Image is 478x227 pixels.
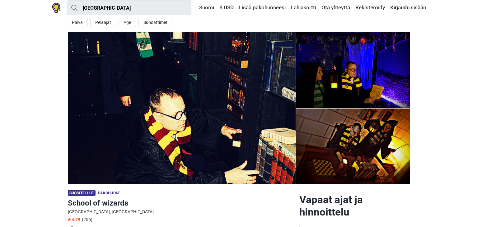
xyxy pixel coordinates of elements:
[138,18,172,27] button: Suodattimet
[296,32,410,108] img: School of wizards photo 4
[195,6,199,10] img: Suomi
[299,193,410,218] h2: Vapaat ajat ja hinnoittelu
[218,2,235,13] a: $ USD
[296,109,410,184] a: School of wizards photo 4
[68,197,294,209] h1: School of wizards
[237,2,287,13] a: Lisää pakohuoneesi
[82,217,92,222] span: (256)
[68,32,296,184] a: School of wizards photo 8
[67,0,191,15] input: kokeile “London”
[68,209,294,215] div: [GEOGRAPHIC_DATA], [GEOGRAPHIC_DATA]
[320,2,352,13] a: Ota yhteyttä
[119,18,136,27] button: Age
[52,3,61,13] img: Nowescape logo
[68,217,80,222] span: 4.79
[67,18,88,27] button: Päivä
[193,2,216,13] a: Suomi
[68,218,71,221] img: Star
[68,32,296,184] img: School of wizards photo 9
[354,2,387,13] a: Rekisteröidy
[68,190,96,196] span: Suositellut
[296,109,410,184] img: School of wizards photo 5
[296,32,410,108] a: School of wizards photo 3
[389,2,426,13] a: Kirjaudu sisään
[90,18,116,27] button: Pelaajat
[98,191,120,195] span: Pakohuone
[289,2,318,13] a: Lahjakortti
